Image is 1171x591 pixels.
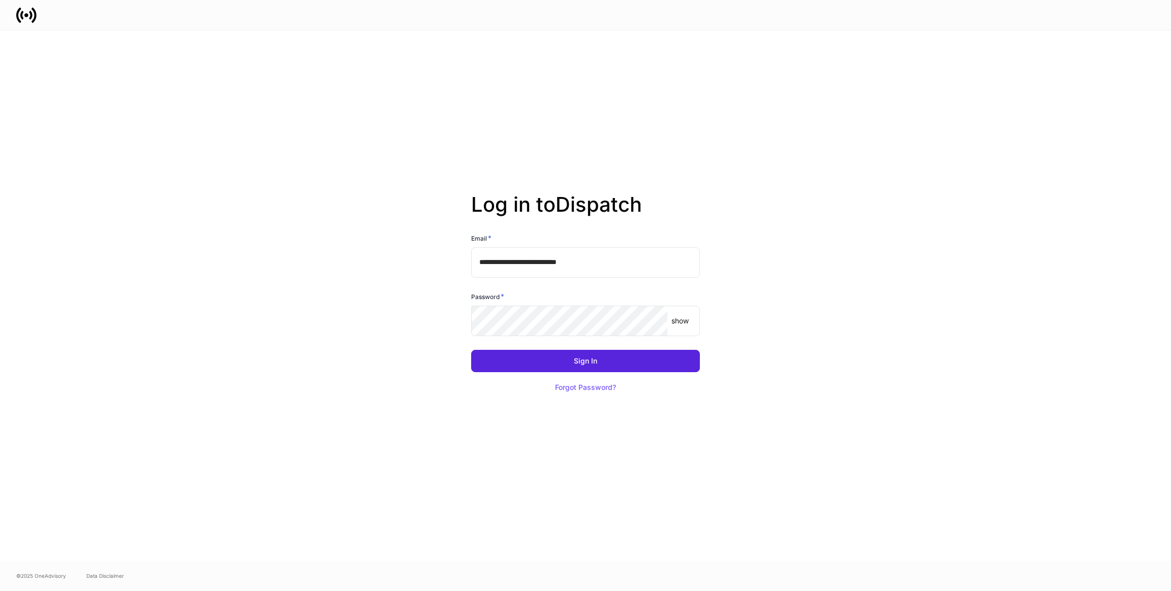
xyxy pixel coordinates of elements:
span: © 2025 OneAdvisory [16,572,66,580]
button: Sign In [471,350,700,372]
p: show [671,316,689,326]
h2: Log in to Dispatch [471,192,700,233]
div: Forgot Password? [555,384,616,391]
button: Forgot Password? [542,376,629,399]
h6: Password [471,291,504,302]
a: Data Disclaimer [86,572,124,580]
h6: Email [471,233,491,243]
div: Sign In [574,357,597,365]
